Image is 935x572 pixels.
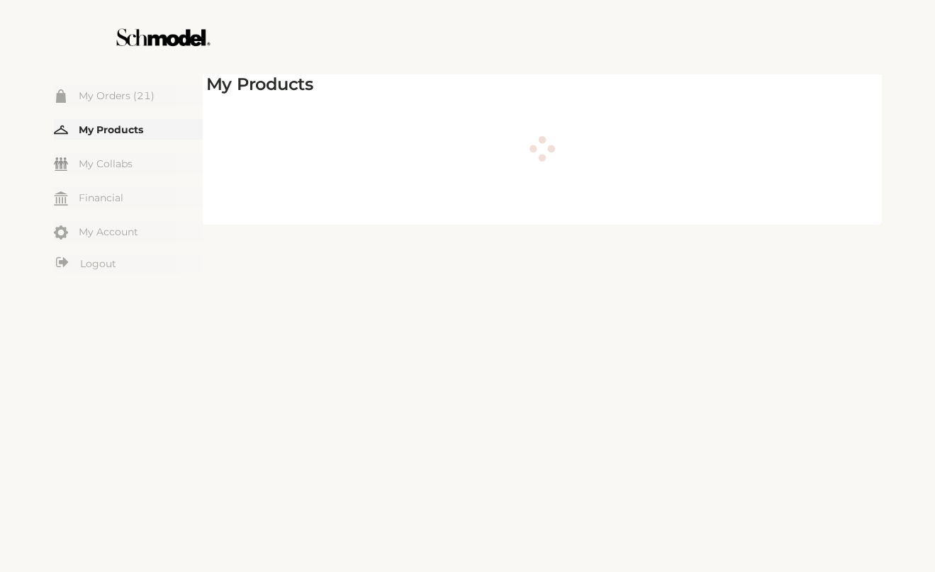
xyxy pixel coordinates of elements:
[206,74,878,95] h2: My Products
[54,153,203,174] a: My Collabs
[54,157,68,171] img: my-friends.svg
[54,89,68,103] img: my-order.svg
[54,225,68,240] img: my-account.svg
[54,221,203,242] a: My Account
[54,119,203,140] a: My Products
[54,255,203,273] a: Logout
[54,191,68,206] img: my-financial.svg
[54,85,203,275] div: Menu
[54,123,68,137] img: my-hanger.svg
[54,187,203,208] a: Financial
[54,85,203,106] a: My Orders (21)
